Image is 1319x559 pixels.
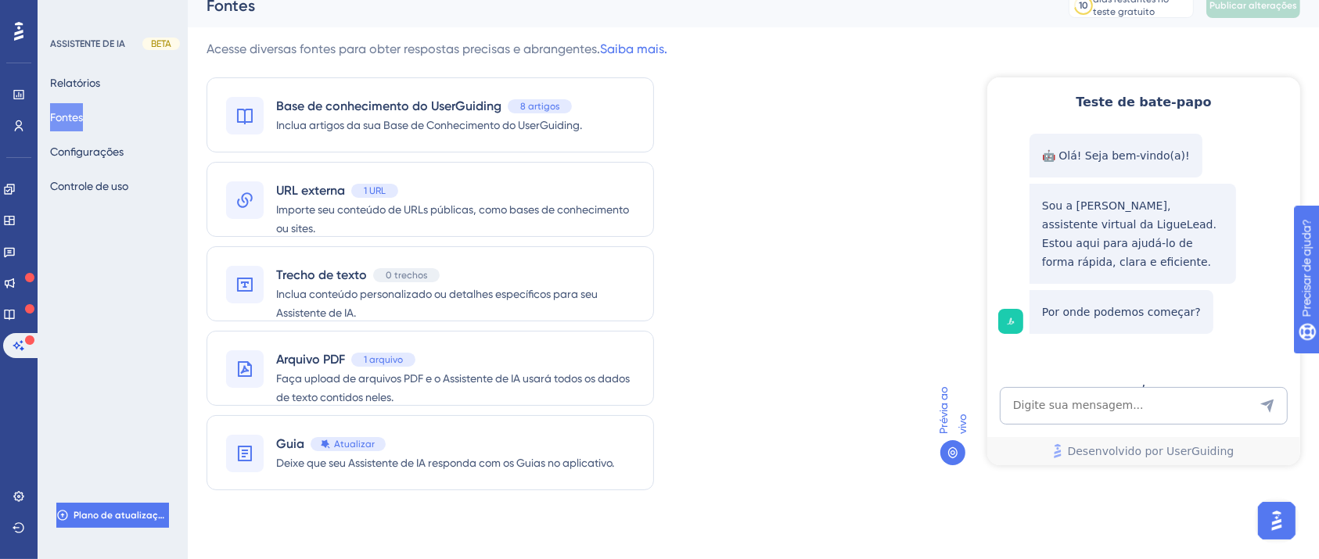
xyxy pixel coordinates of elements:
[937,387,969,434] font: Prévia ao vivo
[276,436,304,451] font: Guia
[364,354,403,365] font: 1 arquivo
[50,180,128,192] font: Controle de uso
[56,503,169,528] button: Plano de atualização
[50,111,83,124] font: Fontes
[50,77,100,89] font: Relatórios
[276,288,598,319] font: Inclua conteúdo personalizado ou detalhes específicos para seu Assistente de IA.
[600,41,667,56] a: Saiba mais.
[207,41,600,56] font: Acesse diversas fontes para obter respostas precisas e abrangentes.
[37,7,135,19] font: Precisar de ajuda?
[1253,497,1300,544] iframe: Iniciador do Assistente de IA do UserGuiding
[276,99,501,113] font: Base de conhecimento do UserGuiding
[50,38,125,49] font: ASSISTENTE DE IA
[276,183,345,198] font: URL externa
[74,510,170,521] font: Plano de atualização
[276,119,582,131] font: Inclua artigos da sua Base de Conhecimento do UserGuiding.
[987,77,1300,465] iframe: Assistente de IA UserGuiding
[364,185,386,196] font: 1 URL
[276,372,630,403] font: Faça upload de arquivos PDF e o Assistente de IA usará todos os dados de texto contidos neles.
[386,270,427,281] font: 0 trechos
[50,138,124,166] button: Configurações
[50,103,83,131] button: Fontes
[520,101,559,112] font: 8 artigos
[151,38,171,49] font: BETA
[276,267,367,282] font: Trecho de texto
[50,172,128,200] button: Controle de uso
[50,145,124,158] font: Configurações
[50,69,100,97] button: Relatórios
[276,352,345,367] font: Arquivo PDF
[276,203,629,235] font: Importe seu conteúdo de URLs públicas, como bases de conhecimento ou sites.
[334,439,375,450] font: Atualizar
[276,457,614,469] font: Deixe que seu Assistente de IA responda com os Guias no aplicativo.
